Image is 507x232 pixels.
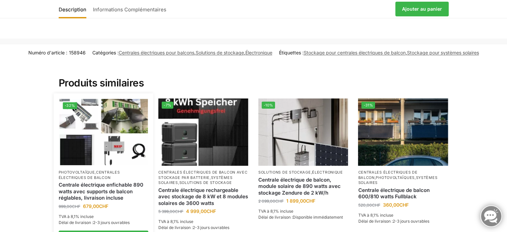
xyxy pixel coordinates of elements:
[258,177,348,196] a: Centrale électrique de balcon, module solaire de 890 watts avec stockage Zendure de 2 kW/h
[59,170,95,175] a: Photovoltaïque
[28,50,67,55] font: Numéro d'article :
[258,98,348,166] a: -10%Centrale électrique de balcon, module solaire de 890 watts avec stockage Zendure de 2 kW/h
[244,50,245,55] font: ,
[258,199,275,204] font: 2 099,00
[304,50,406,55] a: Stockage pour centrales électriques de balcon
[245,50,272,55] a: Électronique
[59,204,72,209] font: 999,00
[258,209,293,214] font: TVA à 8,1% incluse
[194,50,196,55] font: ,
[358,175,437,185] a: systèmes solaires
[358,213,393,218] font: TVA à 8,1% incluse
[372,203,380,208] font: CHF
[178,180,179,185] font: ,
[158,225,193,230] font: Délai de livraison :
[158,175,232,185] a: systèmes solaires
[279,50,304,55] font: Étiquettes :
[59,99,148,166] a: -32%860 Watt Complet avec support de balcon
[158,98,248,166] img: Centrale électrique rechargeable avec stockage de 8 kW et 8 modules solaires de 3600 watts
[383,202,399,208] font: 360,00
[406,50,407,55] font: ,
[59,182,149,201] a: Centrale électrique enfichable 890 watts avec supports de balcon réglables, livraison incluse
[258,98,348,166] img: Centrale électrique de balcon, module solaire de 890 watts avec stockage Zendure de 2 kW/h
[59,77,144,89] font: Produits similaires
[358,98,448,166] a: -31%2 centrales électriques de balcon
[59,182,143,201] font: Centrale électrique enfichable 890 watts avec supports de balcon réglables, livraison incluse
[175,209,183,214] font: CHF
[358,219,392,224] font: Délai de livraison :
[92,50,119,55] font: Catégories :
[158,170,247,180] a: Centrales électriques de balcon avec stockage par batterie
[83,203,99,209] font: 679,00
[69,50,86,55] font: 158946
[59,99,148,166] img: 860 Watt Complet avec support de balcon
[193,225,229,230] font: 2-3 jours ouvrables
[358,170,417,180] a: Centrales électriques de balcon
[59,214,94,219] font: TVA à 8,1% incluse
[258,215,293,220] font: Délai de livraison :
[95,170,96,175] font: ,
[93,220,130,225] font: 2-3 jours ouvrables
[72,204,80,209] font: CHF
[179,180,232,185] a: solutions de stockage
[275,199,284,204] font: CHF
[59,220,93,225] font: Délai de livraison :
[207,208,216,214] font: CHF
[358,187,429,200] font: Centrale électrique de balcon 600/810 watts Fullblack
[286,198,306,204] font: 1 899,00
[158,98,248,166] a: -7%Centrale électrique rechargeable avec stockage de 8 kW et 8 modules solaires de 3600 watts
[407,50,479,55] a: Stockage pour systèmes solaires
[158,219,193,224] font: TVA à 8,1% incluse
[158,187,248,207] a: Centrale électrique rechargeable avec stockage de 8 kW et 8 modules solaires de 3600 watts
[399,202,408,208] font: CHF
[392,219,429,224] font: 2-3 jours ouvrables
[258,170,311,175] a: Solutions de stockage
[375,175,376,180] font: ,
[358,203,372,208] font: 520,00
[358,187,448,200] a: Centrale électrique de balcon 600/810 watts Fullblack
[306,198,315,204] font: CHF
[210,175,211,180] font: ,
[311,170,312,175] font: ,
[376,175,415,180] a: photovoltaïques
[158,209,175,214] font: 5 399,00
[59,170,120,180] a: centrales électriques de balcon
[258,177,341,196] font: Centrale électrique de balcon, module solaire de 890 watts avec stockage Zendure de 2 kW/h
[186,208,207,214] font: 4 999,00
[119,50,194,55] a: Centrales électriques pour balcons
[196,50,244,55] a: Solutions de stockage
[99,203,108,209] font: CHF
[312,170,343,175] a: Électronique
[293,215,343,220] font: Disponible immédiatement
[415,175,416,180] font: ,
[358,98,448,166] img: 2 centrales électriques de balcon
